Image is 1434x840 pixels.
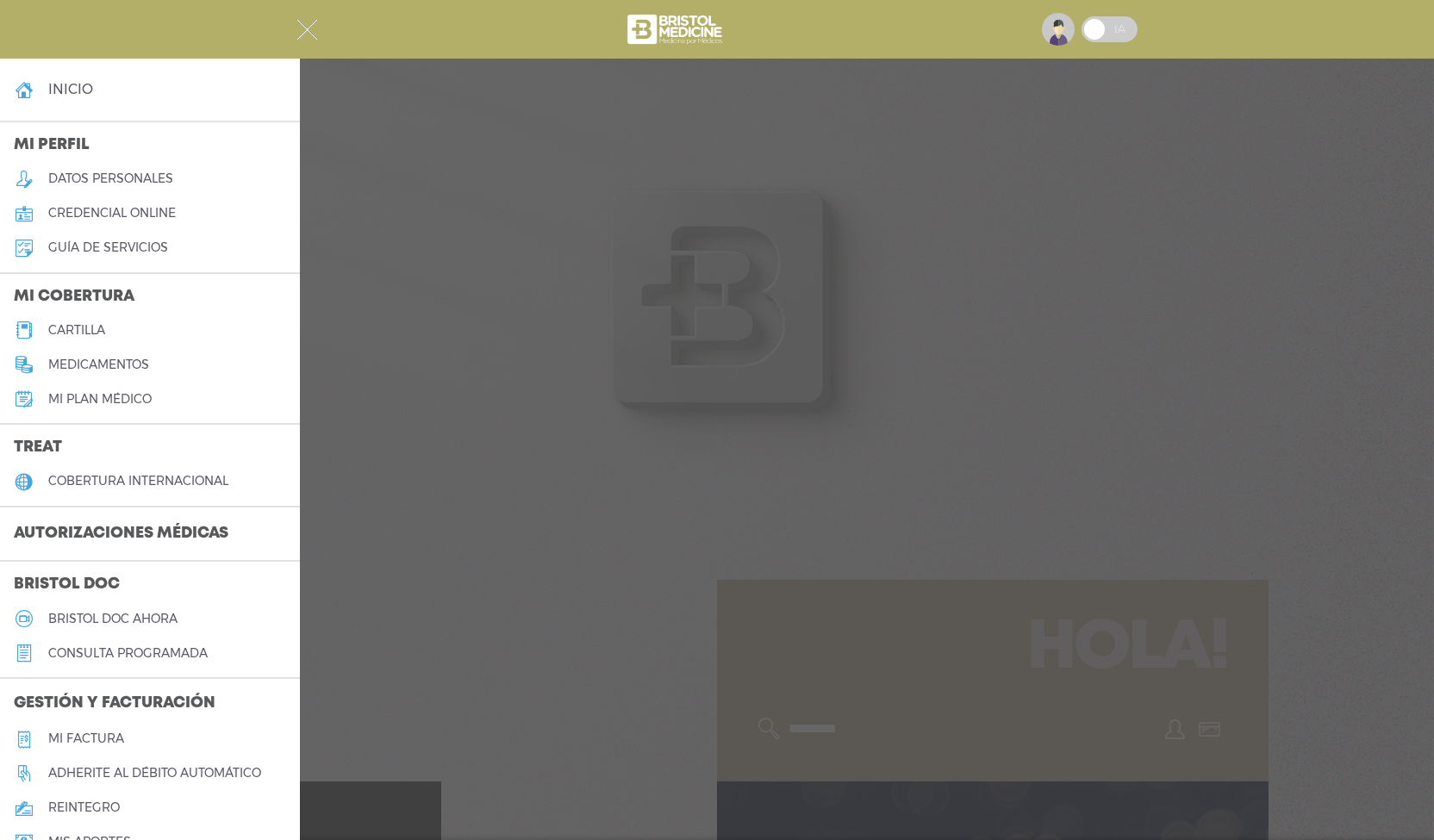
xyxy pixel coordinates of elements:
h5: medicamentos [48,358,149,372]
h5: reintegro [48,800,120,815]
h5: consulta programada [48,646,208,661]
img: Cober_menu-close-white.svg [296,19,318,40]
h5: cartilla [48,323,105,338]
h4: inicio [48,81,93,97]
h5: Bristol doc ahora [48,612,178,626]
img: profile-placeholder.svg [1042,13,1075,46]
h5: Mi factura [48,731,124,746]
h5: Adherite al débito automático [48,766,261,781]
h5: Mi plan médico [48,392,152,407]
h5: datos personales [48,171,173,186]
h5: credencial online [48,206,176,221]
h5: guía de servicios [48,240,168,255]
img: bristol-medicine-blanco.png [625,9,727,50]
h5: cobertura internacional [48,474,228,488]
